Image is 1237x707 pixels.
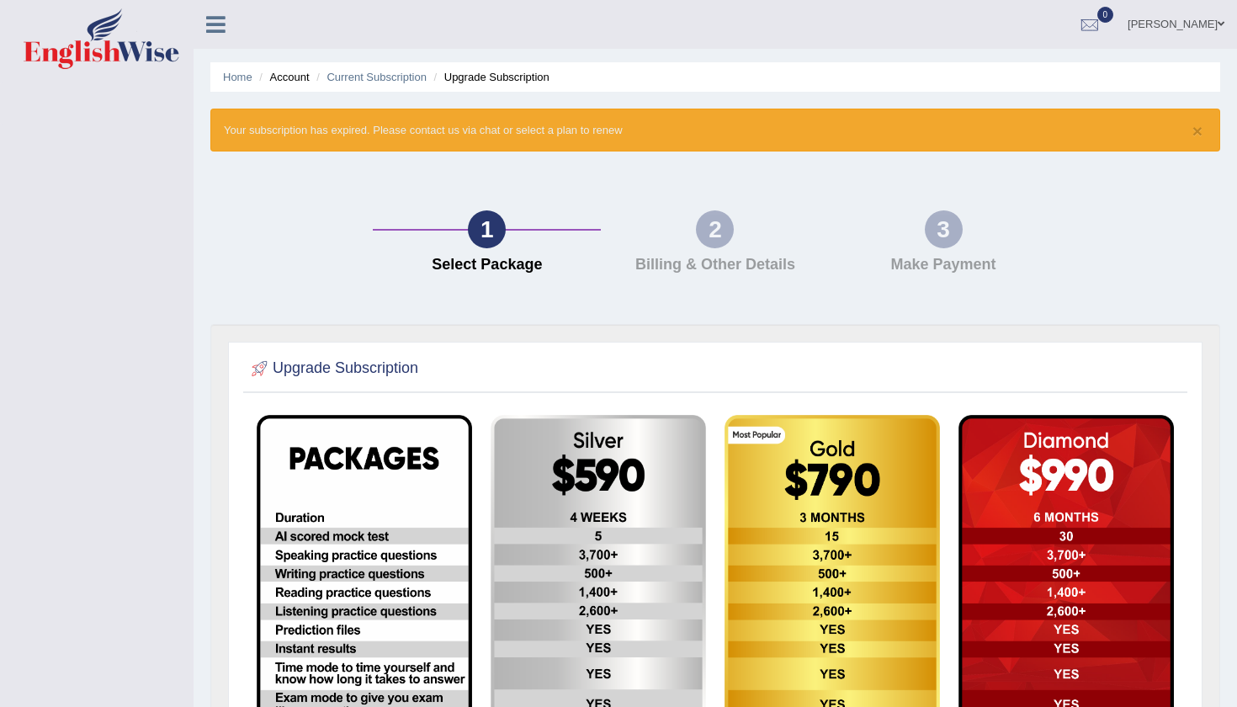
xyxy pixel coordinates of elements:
h2: Upgrade Subscription [247,356,418,381]
a: Home [223,71,252,83]
span: 0 [1097,7,1114,23]
div: 3 [925,210,963,248]
button: × [1192,122,1202,140]
div: 2 [696,210,734,248]
div: Your subscription has expired. Please contact us via chat or select a plan to renew [210,109,1220,151]
li: Account [255,69,309,85]
h4: Make Payment [838,257,1049,274]
h4: Select Package [381,257,592,274]
a: Current Subscription [327,71,427,83]
h4: Billing & Other Details [609,257,820,274]
li: Upgrade Subscription [430,69,549,85]
div: 1 [468,210,506,248]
